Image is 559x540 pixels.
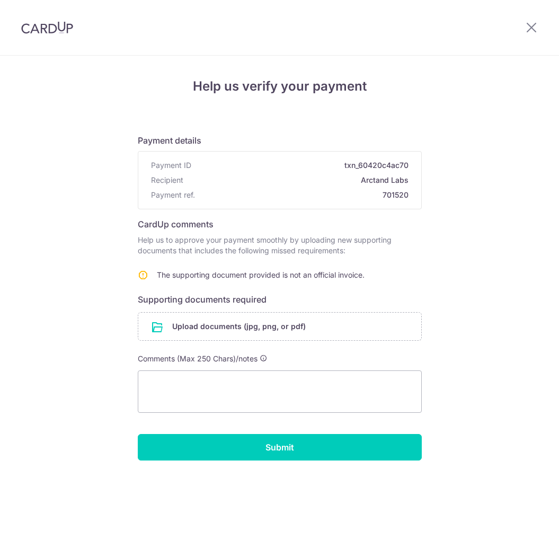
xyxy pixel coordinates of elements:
[157,270,365,279] span: The supporting document provided is not an official invoice.
[138,293,422,306] h6: Supporting documents required
[196,160,409,171] span: txn_60420c4ac70
[138,134,422,147] h6: Payment details
[188,175,409,185] span: Arctand Labs
[138,312,422,341] div: Upload documents (jpg, png, or pdf)
[138,77,422,96] h4: Help us verify your payment
[21,21,73,34] img: CardUp
[151,175,183,185] span: Recipient
[138,218,422,231] h6: CardUp comments
[151,160,191,171] span: Payment ID
[199,190,409,200] span: 701520
[138,235,422,256] p: Help us to approve your payment smoothly by uploading new supporting documents that includes the ...
[138,434,422,461] input: Submit
[151,190,195,200] span: Payment ref.
[138,354,258,363] span: Comments (Max 250 Chars)/notes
